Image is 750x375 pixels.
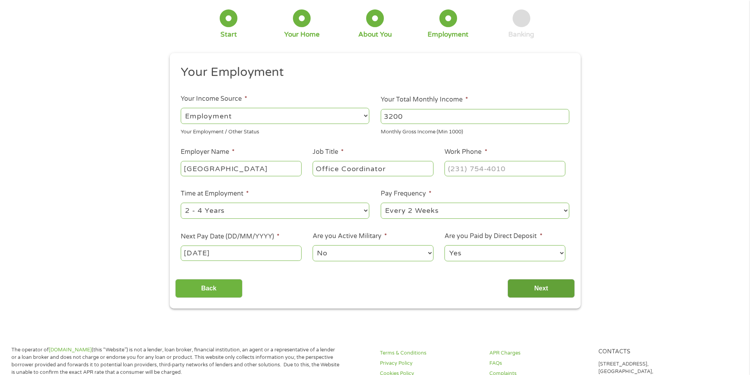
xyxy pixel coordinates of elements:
[181,65,563,80] h2: Your Employment
[313,161,433,176] input: Cashier
[181,190,249,198] label: Time at Employment
[181,95,247,103] label: Your Income Source
[313,232,387,240] label: Are you Active Military
[181,161,301,176] input: Walmart
[181,148,235,156] label: Employer Name
[181,126,369,136] div: Your Employment / Other Status
[381,190,431,198] label: Pay Frequency
[313,148,344,156] label: Job Title
[444,232,542,240] label: Are you Paid by Direct Deposit
[358,30,392,39] div: About You
[181,233,280,241] label: Next Pay Date (DD/MM/YYYY)
[381,126,569,136] div: Monthly Gross Income (Min 1000)
[381,96,468,104] label: Your Total Monthly Income
[381,109,569,124] input: 1800
[508,30,534,39] div: Banking
[444,161,565,176] input: (231) 754-4010
[175,279,243,298] input: Back
[380,349,480,357] a: Terms & Conditions
[49,347,92,353] a: [DOMAIN_NAME]
[428,30,469,39] div: Employment
[489,360,589,367] a: FAQs
[489,349,589,357] a: APR Charges
[181,246,301,260] input: Use the arrow keys to pick a date
[444,148,487,156] label: Work Phone
[220,30,237,39] div: Start
[284,30,320,39] div: Your Home
[598,348,698,356] h4: Contacts
[507,279,575,298] input: Next
[380,360,480,367] a: Privacy Policy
